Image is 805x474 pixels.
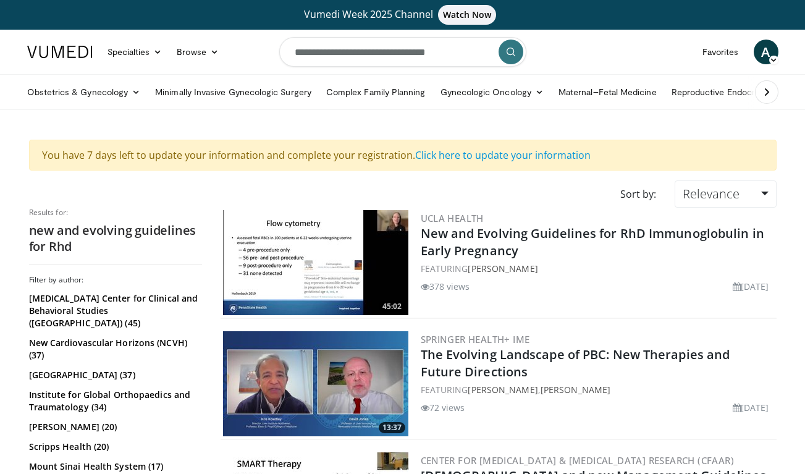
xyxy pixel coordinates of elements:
a: Gynecologic Oncology [433,80,551,104]
a: Click here to update your information [415,148,591,162]
span: 45:02 [379,301,405,312]
a: Scripps Health (20) [29,441,199,453]
p: Results for: [29,208,202,218]
a: New and Evolving Guidelines for RhD Immunoglobulin in Early Pregnancy [421,225,764,259]
a: The Evolving Landscape of PBC: New Therapies and Future Directions [421,346,730,380]
a: Center for [MEDICAL_DATA] & [MEDICAL_DATA] Research (CFAAR) [421,454,735,467]
img: def81ea3-2cb8-4189-a3e8-b24d3f576904.300x170_q85_crop-smart_upscale.jpg [223,331,408,436]
a: [PERSON_NAME] [468,263,537,274]
div: FEATURING [421,262,774,275]
div: Sort by: [611,180,665,208]
li: 378 views [421,280,470,293]
a: 13:37 [223,331,408,436]
span: Watch Now [438,5,497,25]
a: UCLA Health [421,212,484,224]
h2: new and evolving guidelines for Rhd [29,222,202,255]
a: New Cardiovascular Horizons (NCVH) (37) [29,337,199,362]
a: Minimally Invasive Gynecologic Surgery [148,80,319,104]
a: Relevance [675,180,776,208]
h3: Filter by author: [29,275,202,285]
a: Favorites [695,40,746,64]
a: [MEDICAL_DATA] Center for Clinical and Behavioral Studies ([GEOGRAPHIC_DATA]) (45) [29,292,199,329]
img: e0960252-bbfd-4c89-ad83-6be1512f89d2.300x170_q85_crop-smart_upscale.jpg [223,210,408,315]
a: Springer Health+ IME [421,333,530,345]
a: Vumedi Week 2025 ChannelWatch Now [29,5,777,25]
a: Obstetrics & Gynecology [20,80,148,104]
div: FEATURING , [421,383,774,396]
span: 13:37 [379,422,405,433]
a: Institute for Global Orthopaedics and Traumatology (34) [29,389,199,413]
li: [DATE] [733,280,769,293]
div: You have 7 days left to update your information and complete your registration. [29,140,777,171]
img: VuMedi Logo [27,46,93,58]
span: Relevance [683,185,740,202]
a: Maternal–Fetal Medicine [551,80,664,104]
a: [PERSON_NAME] [541,384,610,396]
a: Complex Family Planning [319,80,433,104]
a: A [754,40,778,64]
a: Mount Sinai Health System (17) [29,460,199,473]
li: [DATE] [733,401,769,414]
input: Search topics, interventions [279,37,526,67]
a: [PERSON_NAME] (20) [29,421,199,433]
a: Specialties [100,40,170,64]
a: Browse [169,40,226,64]
a: [PERSON_NAME] [468,384,537,396]
a: [GEOGRAPHIC_DATA] (37) [29,369,199,381]
li: 72 views [421,401,465,414]
a: 45:02 [223,210,408,315]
